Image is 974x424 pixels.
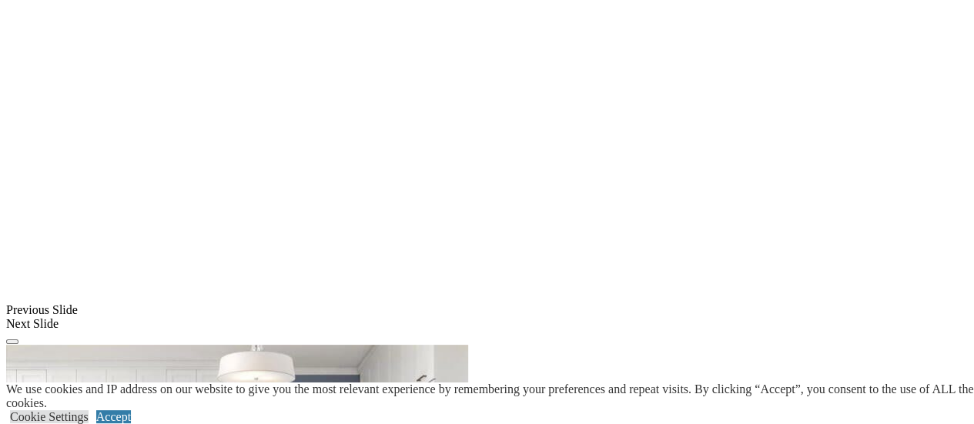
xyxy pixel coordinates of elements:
button: Click here to pause slide show [6,339,18,344]
a: Cookie Settings [10,410,89,423]
div: We use cookies and IP address on our website to give you the most relevant experience by remember... [6,382,974,410]
div: Next Slide [6,317,968,331]
div: Previous Slide [6,303,968,317]
a: Accept [96,410,131,423]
